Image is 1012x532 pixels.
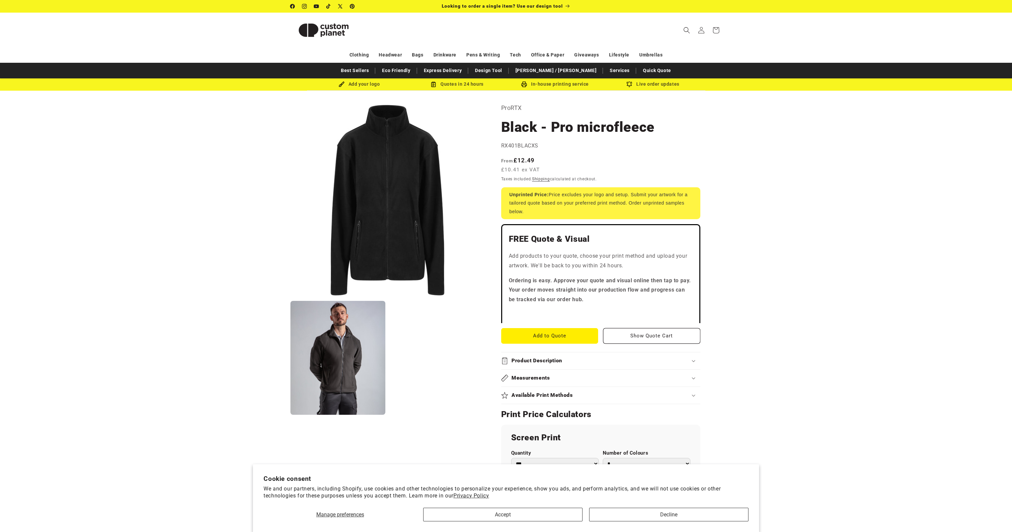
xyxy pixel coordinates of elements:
[509,310,693,316] iframe: Customer reviews powered by Trustpilot
[339,81,345,87] img: Brush Icon
[501,352,700,369] summary: Product Description
[509,192,549,197] strong: Unprinted Price:
[501,409,700,420] h2: Print Price Calculators
[472,65,506,76] a: Design Tool
[290,15,357,45] img: Custom Planet
[310,80,408,88] div: Add your logo
[501,142,539,149] span: RX401BLACXS
[640,65,674,76] a: Quick Quote
[501,166,540,174] span: £10.41 ex VAT
[501,187,700,219] div: Price excludes your logo and setup. Submit your artwork for a tailored quote based on your prefer...
[501,176,700,182] div: Taxes included. calculated at checkout.
[501,103,700,113] p: ProRTX
[501,157,535,164] strong: £12.49
[423,508,583,521] button: Accept
[603,328,700,344] button: Show Quote Cart
[609,49,629,61] a: Lifestyle
[430,81,436,87] img: Order Updates Icon
[453,492,489,499] a: Privacy Policy
[589,508,748,521] button: Decline
[501,387,700,404] summary: Available Print Methods
[442,3,563,9] span: Looking to order a single item? Use our design tool
[433,49,456,61] a: Drinkware
[511,375,550,382] h2: Measurements
[288,13,359,47] a: Custom Planet
[338,65,372,76] a: Best Sellers
[264,475,748,483] h2: Cookie consent
[521,81,527,87] img: In-house printing
[639,49,662,61] a: Umbrellas
[509,277,691,303] strong: Ordering is easy. Approve your quote and visual online then tap to pay. Your order moves straight...
[421,65,465,76] a: Express Delivery
[532,177,550,181] a: Shipping
[574,49,599,61] a: Giveaways
[316,511,364,518] span: Manage preferences
[501,328,598,344] button: Add to Quote
[501,118,700,136] h1: Black - Pro microfleece
[290,103,485,415] media-gallery: Gallery Viewer
[511,392,573,399] h2: Available Print Methods
[603,450,690,456] label: Number of Colours
[511,357,562,364] h2: Product Description
[264,486,748,499] p: We and our partners, including Shopify, use cookies and other technologies to personalize your ex...
[408,80,506,88] div: Quotes in 24 hours
[501,158,513,163] span: From
[606,65,633,76] a: Services
[509,234,693,244] h2: FREE Quote & Visual
[604,80,702,88] div: Live order updates
[510,49,521,61] a: Tech
[379,49,402,61] a: Headwear
[466,49,500,61] a: Pens & Writing
[626,81,632,87] img: Order updates
[509,251,693,271] p: Add products to your quote, choose your print method and upload your artwork. We'll be back to yo...
[679,23,694,38] summary: Search
[506,80,604,88] div: In-house printing service
[511,450,599,456] label: Quantity
[264,508,417,521] button: Manage preferences
[412,49,423,61] a: Bags
[379,65,414,76] a: Eco Friendly
[350,49,369,61] a: Clothing
[512,65,600,76] a: [PERSON_NAME] / [PERSON_NAME]
[511,432,690,443] h2: Screen Print
[531,49,564,61] a: Office & Paper
[501,370,700,387] summary: Measurements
